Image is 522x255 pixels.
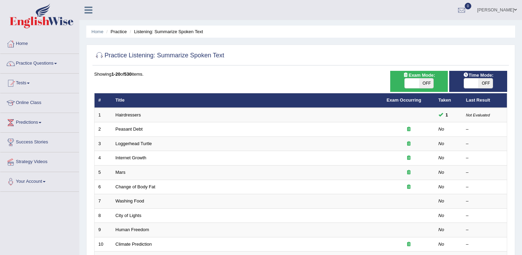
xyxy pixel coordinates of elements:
a: Mars [116,170,126,175]
span: You can still take this question [443,111,451,119]
div: Exam occurring question [387,141,431,147]
td: 10 [95,237,112,252]
b: 1-20 [111,72,120,77]
a: Exam Occurring [387,97,421,103]
span: OFF [478,78,493,88]
a: Human Freedom [116,227,149,232]
a: Hairdressers [116,112,141,117]
div: Exam occurring question [387,184,431,190]
a: Climate Prediction [116,242,152,247]
span: 0 [465,3,472,9]
div: – [466,155,503,161]
td: 6 [95,180,112,194]
em: No [439,155,444,160]
td: 9 [95,223,112,237]
div: Exam occurring question [387,155,431,161]
em: No [439,141,444,146]
th: Title [112,93,383,108]
a: Loggerhead Turtle [116,141,152,146]
th: Last Result [462,93,507,108]
h2: Practice Listening: Summarize Spoken Text [94,50,224,61]
span: Time Mode: [460,72,496,79]
a: Predictions [0,113,79,130]
small: Not Evaluated [466,113,490,117]
em: No [439,198,444,204]
span: Exam Mode: [400,72,437,79]
li: Listening: Summarize Spoken Text [128,28,203,35]
td: 8 [95,208,112,223]
a: City of Lights [116,213,141,218]
em: No [439,126,444,132]
td: 2 [95,122,112,137]
td: 5 [95,166,112,180]
th: # [95,93,112,108]
a: Success Stories [0,133,79,150]
div: – [466,169,503,176]
em: No [439,184,444,189]
div: – [466,198,503,205]
td: 4 [95,151,112,166]
a: Strategy Videos [0,152,79,170]
div: Exam occurring question [387,241,431,248]
div: – [466,227,503,233]
div: Exam occurring question [387,126,431,133]
a: Your Account [0,172,79,189]
a: Online Class [0,93,79,111]
a: Practice Questions [0,54,79,71]
a: Washing Food [116,198,144,204]
span: OFF [419,78,434,88]
li: Practice [105,28,127,35]
em: No [439,213,444,218]
div: – [466,184,503,190]
em: No [439,242,444,247]
div: Exam occurring question [387,169,431,176]
td: 3 [95,136,112,151]
div: Showing of items. [94,71,507,77]
a: Peasant Debt [116,126,143,132]
div: – [466,212,503,219]
div: – [466,126,503,133]
a: Tests [0,74,79,91]
div: – [466,241,503,248]
em: No [439,227,444,232]
a: Change of Body Fat [116,184,156,189]
div: Show exams occurring in exams [390,71,448,92]
b: 530 [124,72,132,77]
div: – [466,141,503,147]
em: No [439,170,444,175]
a: Home [0,34,79,51]
a: Home [91,29,104,34]
td: 1 [95,108,112,122]
th: Taken [435,93,462,108]
td: 7 [95,194,112,209]
a: Internet Growth [116,155,147,160]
